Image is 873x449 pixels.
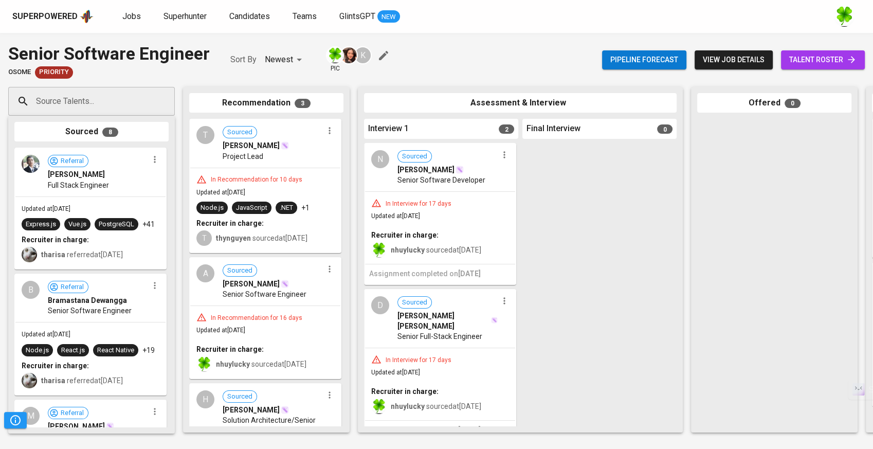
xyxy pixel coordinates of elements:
div: TSourced[PERSON_NAME]Project LeadIn Recommendation for 10 daysUpdated at[DATE]Node.jsJavaScript.N... [189,119,341,253]
h6: Assignment completed on [369,268,511,280]
img: f9493b8c-82b8-4f41-8722-f5d69bb1b761.jpg [834,6,854,27]
img: f9493b8c-82b8-4f41-8722-f5d69bb1b761.jpg [371,399,387,414]
div: M [22,407,40,425]
img: f9493b8c-82b8-4f41-8722-f5d69bb1b761.jpg [327,47,343,63]
span: sourced at [DATE] [391,402,481,410]
span: Bramastana Dewangga [48,295,127,306]
span: Updated at [DATE] [22,331,70,338]
div: PostgreSQL [99,220,134,229]
button: view job details [695,50,773,69]
span: Senior Software Engineer [48,306,132,316]
span: [DATE] [458,270,481,278]
b: Recruiter in charge: [196,345,264,353]
img: f9493b8c-82b8-4f41-8722-f5d69bb1b761.jpg [196,356,212,372]
span: sourced at [DATE] [216,360,306,368]
img: magic_wand.svg [106,422,114,430]
span: 2 [499,124,514,134]
div: Senior Software Engineer [8,41,210,66]
div: Sourced [14,122,169,142]
div: BReferralBramastana DewanggaSenior Software EngineerUpdated at[DATE]Node.jsReact.jsReact Native+1... [14,274,167,396]
span: [DATE] [458,426,481,434]
div: H [196,390,214,408]
b: thynguyen [216,234,251,242]
div: In Interview for 17 days [381,200,456,208]
p: Newest [265,53,293,66]
div: Recommendation [189,93,343,113]
span: sourced at [DATE] [391,246,481,254]
div: Node.js [26,346,49,355]
div: A [196,264,214,282]
span: Updated at [DATE] [22,205,70,212]
span: Sourced [223,128,257,137]
div: JavaScript [236,203,267,213]
span: Referral [57,156,88,166]
span: referred at [DATE] [41,376,123,385]
span: Sourced [223,392,257,402]
p: +19 [142,345,155,355]
span: Osome [8,67,31,77]
span: sourced at [DATE] [216,234,307,242]
div: In Recommendation for 16 days [207,314,306,322]
span: 3 [295,99,311,108]
img: app logo [80,9,94,24]
span: Priority [35,67,73,77]
span: [PERSON_NAME] [223,140,280,151]
span: Solution Architecture/Senior Full-Stack Developer [223,415,323,436]
span: Final Interview [526,123,580,135]
div: Assessment & Interview [364,93,677,113]
span: Sourced [223,266,257,276]
img: magic_wand.svg [281,141,289,150]
span: 8 [102,128,118,137]
img: 8f3e2e2b3f5e2541ef7ee7e41f1b5899.jpg [22,155,40,173]
p: +1 [301,203,310,213]
b: Recruiter in charge: [22,236,89,244]
h6: Assignment completed on [369,425,511,436]
a: Candidates [229,10,272,23]
span: Referral [57,282,88,292]
div: D [371,296,389,314]
p: Sort By [230,53,257,66]
div: Offered [697,93,851,113]
span: Updated at [DATE] [371,369,420,376]
b: Recruiter in charge: [196,219,264,227]
a: Teams [293,10,319,23]
div: NSourced[PERSON_NAME]Senior Software DeveloperIn Interview for 17 daysUpdated at[DATE]Recruiter i... [364,143,516,285]
button: Pipeline forecast [602,50,686,69]
img: magic_wand.svg [281,406,289,414]
span: NEW [377,12,400,22]
img: f9493b8c-82b8-4f41-8722-f5d69bb1b761.jpg [371,242,387,258]
span: Jobs [122,11,141,21]
button: Open [169,100,171,102]
span: Sourced [398,152,431,161]
span: [PERSON_NAME] [223,405,280,415]
b: tharisa [41,376,65,385]
span: 0 [785,99,801,108]
span: Senior Software Engineer [223,289,306,299]
div: pic [326,46,344,73]
b: nhuylucky [391,246,425,254]
p: +41 [142,219,155,229]
span: [PERSON_NAME] [397,165,454,175]
span: Senior Full-Stack Engineer [397,331,482,342]
a: Superhunter [163,10,209,23]
a: Superpoweredapp logo [12,9,94,24]
span: Referral [57,408,88,418]
div: React.js [61,346,85,355]
span: referred at [DATE] [41,250,123,259]
span: view job details [703,53,765,66]
span: [PERSON_NAME] [48,421,105,432]
span: talent roster [789,53,857,66]
img: tharisa.rizky@glints.com [22,247,37,262]
b: Recruiter in charge: [22,362,89,370]
div: React Native [97,346,134,355]
span: Pipeline forecast [610,53,678,66]
button: Pipeline Triggers [4,412,27,428]
span: Candidates [229,11,270,21]
div: ASourced[PERSON_NAME]Senior Software EngineerIn Recommendation for 16 daysUpdated at[DATE]Recruit... [189,257,341,379]
span: Sourced [398,298,431,308]
span: [PERSON_NAME] [PERSON_NAME] [397,311,490,331]
span: Updated at [DATE] [371,212,420,220]
img: magic_wand.svg [456,166,464,174]
div: T [196,230,212,246]
span: Senior Software Developer [397,175,485,185]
